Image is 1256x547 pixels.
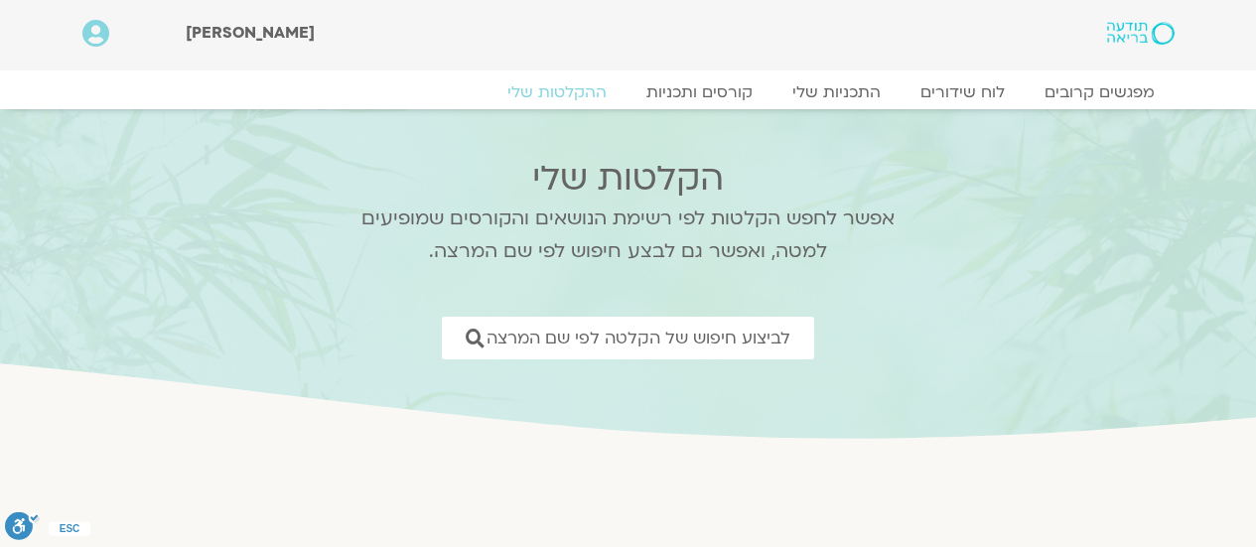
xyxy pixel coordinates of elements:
[336,203,921,268] p: אפשר לחפש הקלטות לפי רשימת הנושאים והקורסים שמופיעים למטה, ואפשר גם לבצע חיפוש לפי שם המרצה.
[442,317,814,359] a: לביצוע חיפוש של הקלטה לפי שם המרצה
[901,82,1025,102] a: לוח שידורים
[627,82,772,102] a: קורסים ותכניות
[487,329,790,347] span: לביצוע חיפוש של הקלטה לפי שם המרצה
[82,82,1175,102] nav: Menu
[772,82,901,102] a: התכניות שלי
[1025,82,1175,102] a: מפגשים קרובים
[336,159,921,199] h2: הקלטות שלי
[488,82,627,102] a: ההקלטות שלי
[186,22,315,44] span: [PERSON_NAME]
